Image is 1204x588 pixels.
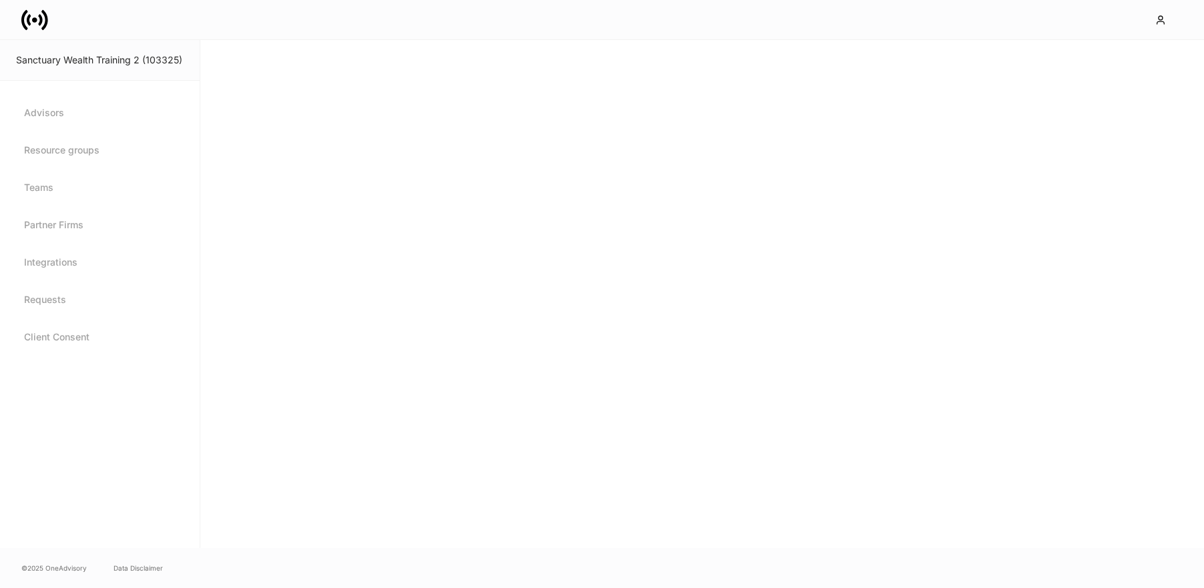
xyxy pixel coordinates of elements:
[16,209,184,241] a: Partner Firms
[16,284,184,316] a: Requests
[114,563,163,573] a: Data Disclaimer
[16,53,184,67] div: Sanctuary Wealth Training 2 (103325)
[16,321,184,353] a: Client Consent
[16,246,184,278] a: Integrations
[16,172,184,204] a: Teams
[16,97,184,129] a: Advisors
[21,563,87,573] span: © 2025 OneAdvisory
[16,134,184,166] a: Resource groups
